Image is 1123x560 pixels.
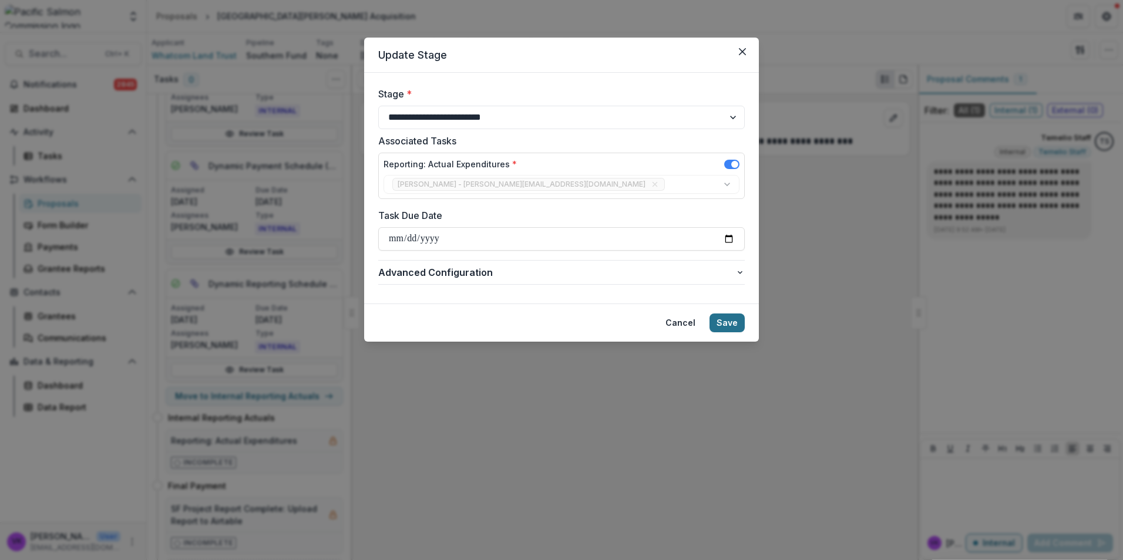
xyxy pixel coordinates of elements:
[378,208,738,222] label: Task Due Date
[364,38,759,73] header: Update Stage
[378,134,738,148] label: Associated Tasks
[378,261,745,284] button: Advanced Configuration
[710,313,745,332] button: Save
[733,42,752,61] button: Close
[384,158,517,170] label: Reporting: Actual Expenditures
[378,87,738,101] label: Stage
[378,265,735,279] span: Advanced Configuration
[658,313,702,332] button: Cancel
